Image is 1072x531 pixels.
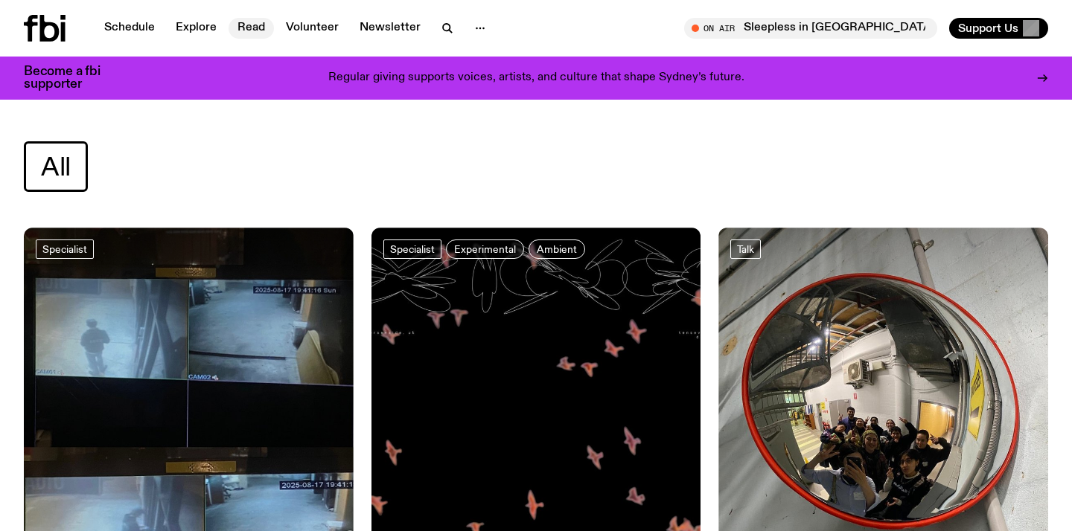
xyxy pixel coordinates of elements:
[383,239,441,259] a: Specialist
[446,239,524,259] a: Experimental
[229,18,274,39] a: Read
[958,22,1018,35] span: Support Us
[454,243,516,254] span: Experimental
[684,18,937,39] button: On AirSleepless in [GEOGRAPHIC_DATA]
[529,239,585,259] a: Ambient
[167,18,226,39] a: Explore
[390,243,435,254] span: Specialist
[277,18,348,39] a: Volunteer
[24,65,119,91] h3: Become a fbi supporter
[730,239,761,259] a: Talk
[537,243,577,254] span: Ambient
[351,18,430,39] a: Newsletter
[328,71,744,85] p: Regular giving supports voices, artists, and culture that shape Sydney’s future.
[36,239,94,259] a: Specialist
[95,18,164,39] a: Schedule
[41,152,71,181] span: All
[949,18,1048,39] button: Support Us
[42,243,87,254] span: Specialist
[737,243,754,254] span: Talk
